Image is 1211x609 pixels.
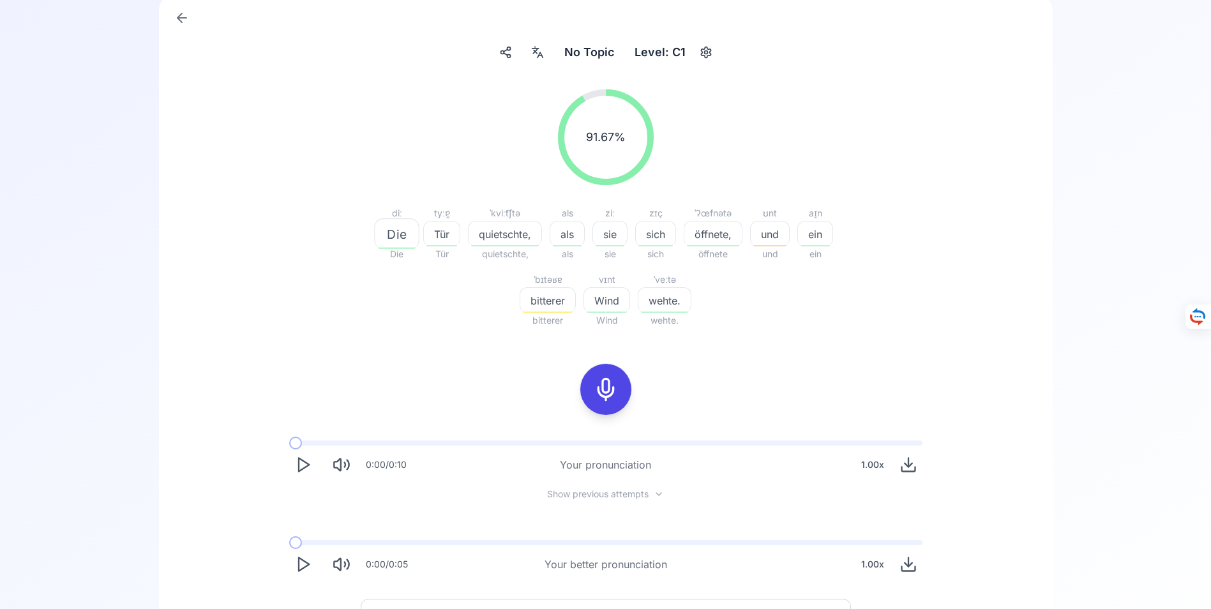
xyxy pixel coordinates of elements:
[366,458,407,471] div: 0:00 / 0:10
[520,272,576,287] div: ˈbɪtəʁɐ
[635,206,676,221] div: zɪç
[327,550,356,578] button: Mute
[797,246,833,262] span: ein
[684,227,742,242] span: öffnete,
[635,221,676,246] button: sich
[423,206,460,221] div: tyːɐ̯
[797,221,833,246] button: ein
[638,313,691,328] span: wehte.
[559,41,619,64] button: No Topic
[629,41,716,64] button: Level: C1
[583,313,630,328] span: Wind
[584,293,629,308] span: Wind
[684,246,742,262] span: öffnete
[798,227,832,242] span: ein
[894,550,922,578] button: Download audio
[378,206,416,221] div: diː
[468,221,542,246] button: quietschte,
[423,246,460,262] span: Tür
[520,287,576,313] button: bitterer
[424,227,460,242] span: Tür
[289,451,317,479] button: Play
[520,293,575,308] span: bitterer
[545,557,667,572] div: Your better pronunciation
[593,227,627,242] span: sie
[586,128,626,146] span: 91.67 %
[423,221,460,246] button: Tür
[378,221,416,246] button: Die
[638,287,691,313] button: wehte.
[684,221,742,246] button: öffnete,
[583,272,630,287] div: vɪnt
[592,221,628,246] button: sie
[468,206,542,221] div: ˈkviːt͡ʃtə
[327,451,356,479] button: Mute
[592,206,628,221] div: ziː
[378,246,416,262] span: Die
[684,206,742,221] div: ˈʔœfnətə
[469,227,541,242] span: quietschte,
[636,227,675,242] span: sich
[856,552,889,577] div: 1.00 x
[289,550,317,578] button: Play
[751,227,789,242] span: und
[629,41,691,64] div: Level: C1
[550,206,585,221] div: als
[856,452,889,477] div: 1.00 x
[797,206,833,221] div: aɪ̯n
[638,293,691,308] span: wehte.
[550,227,584,242] span: als
[550,221,585,246] button: als
[635,246,676,262] span: sich
[375,225,418,243] span: Die
[750,206,790,221] div: ʊnt
[547,488,649,500] span: Show previous attempts
[550,246,585,262] span: als
[592,246,628,262] span: sie
[750,246,790,262] span: und
[366,558,408,571] div: 0:00 / 0:05
[638,272,691,287] div: ˈveːtə
[537,489,674,499] button: Show previous attempts
[468,246,542,262] span: quietschte,
[520,313,576,328] span: bitterer
[564,43,614,61] span: No Topic
[894,451,922,479] button: Download audio
[750,221,790,246] button: und
[583,287,630,313] button: Wind
[560,457,651,472] div: Your pronunciation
